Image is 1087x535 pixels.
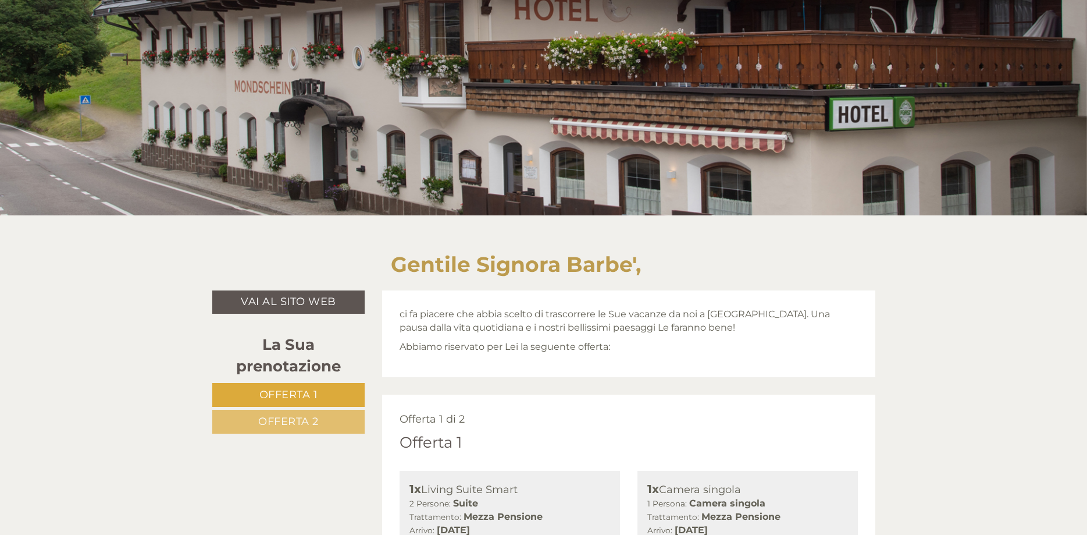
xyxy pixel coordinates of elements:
[701,511,780,522] b: Mezza Pensione
[391,253,641,277] h1: Gentile Signora Barbe',
[259,388,318,401] span: Offerta 1
[409,481,610,498] div: Living Suite Smart
[647,512,699,522] small: Trattamento:
[212,334,365,377] div: La Sua prenotazione
[647,481,848,498] div: Camera singola
[689,498,765,509] b: Camera singola
[647,499,687,508] small: 1 Persona:
[258,415,319,428] span: Offerta 2
[409,512,461,522] small: Trattamento:
[400,413,465,426] span: Offerta 1 di 2
[453,498,478,509] b: Suite
[400,341,858,354] p: Abbiamo riservato per Lei la seguente offerta:
[409,499,451,508] small: 2 Persone:
[409,482,421,496] b: 1x
[400,308,858,335] p: ci fa piacere che abbia scelto di trascorrere le Sue vacanze da noi a [GEOGRAPHIC_DATA]. Una paus...
[647,482,659,496] b: 1x
[212,290,365,314] a: Vai al sito web
[400,432,462,453] div: Offerta 1
[647,526,672,535] small: Arrivo:
[409,526,434,535] small: Arrivo:
[464,511,543,522] b: Mezza Pensione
